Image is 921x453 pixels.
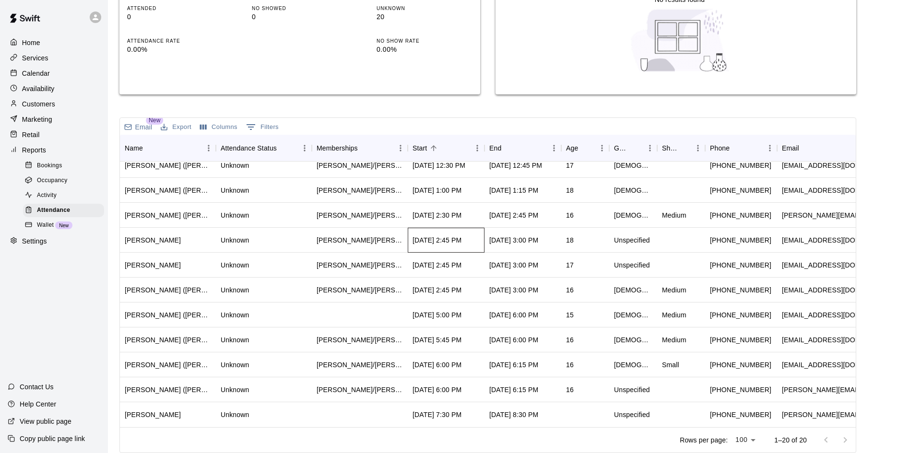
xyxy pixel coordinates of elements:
[317,135,358,162] div: Memberships
[782,210,916,220] div: sean@lipskyportales.com
[221,410,249,419] div: Unknown
[22,236,47,246] p: Settings
[221,310,249,320] div: Unknown
[37,191,57,200] span: Activity
[125,235,181,245] div: Maxwell Bahr
[489,235,538,245] div: Aug 20, 2025, 3:00 PM
[614,210,652,220] div: Male
[125,210,211,220] div: Daniel Lipsky (Sean Lipsky)
[782,310,897,320] div: oconnort2005@gmail.com
[489,285,538,295] div: Aug 20, 2025, 3:00 PM
[8,97,100,111] div: Customers
[244,119,281,135] button: Show filters
[614,235,650,245] div: Unspecified
[578,141,591,155] button: Sort
[377,12,472,22] p: 20
[710,335,771,345] div: +19177158483
[489,186,538,195] div: Aug 20, 2025, 1:15 PM
[8,234,100,248] a: Settings
[427,141,440,155] button: Sort
[614,310,652,320] div: Male
[125,161,211,170] div: Vincent Brown (Peter Brown)
[566,135,578,162] div: Age
[317,186,403,195] div: Tom/Mike - Monthly 1x per week
[22,38,40,47] p: Home
[393,141,408,155] button: Menu
[566,285,574,295] div: 16
[125,335,211,345] div: Chase Cammarota (Vito Cammarota)
[125,385,211,395] div: Louis Carter (Louis Carter)
[22,145,46,155] p: Reports
[127,45,223,55] p: 0.00%
[489,360,538,370] div: Aug 20, 2025, 6:15 PM
[221,360,249,370] div: Unknown
[23,189,104,202] div: Activity
[413,161,465,170] div: Aug 20, 2025, 12:30 PM
[408,135,484,162] div: Start
[55,223,72,228] span: New
[8,128,100,142] div: Retail
[317,235,403,245] div: Todd/Brad - Monthly 1x per Week
[8,143,100,157] a: Reports
[782,335,897,345] div: vito_cammarota@yahoo.com
[216,135,312,162] div: Attendance Status
[125,260,181,270] div: Harrison Thorburn
[221,260,249,270] div: Unknown
[629,141,643,155] button: Sort
[358,141,371,155] button: Sort
[8,66,100,81] a: Calendar
[413,135,427,162] div: Start
[317,285,403,295] div: Todd/Brad - Full Year Member Unlimited
[489,161,542,170] div: Aug 20, 2025, 12:45 PM
[22,53,48,63] p: Services
[297,141,312,155] button: Menu
[317,335,403,345] div: Tom/Mike - Hybrid Membership
[8,51,100,65] a: Services
[317,260,403,270] div: Todd/Brad - Drop In , Tom/Mike - Drop In
[710,235,771,245] div: +12018742715
[662,210,686,220] div: Medium
[23,218,108,233] a: WalletNew
[782,260,897,270] div: harrisonthorburn@outlook.com
[37,176,68,186] span: Occupancy
[677,141,691,155] button: Sort
[377,45,472,55] p: 0.00%
[782,186,897,195] div: rjd@coffeylaw.com
[22,84,55,93] p: Availability
[143,141,156,155] button: Sort
[777,135,921,162] div: Email
[277,141,290,155] button: Sort
[122,120,154,134] button: Email
[20,417,71,426] p: View public page
[710,385,771,395] div: +19732293492
[566,310,574,320] div: 15
[710,186,771,195] div: +12016188602
[662,135,677,162] div: Shirt Size
[23,173,108,188] a: Occupancy
[782,161,897,170] div: peterbrownplumbing@yahoo.com
[710,360,771,370] div: +19176037105
[221,335,249,345] div: Unknown
[614,335,652,345] div: Male
[710,161,771,170] div: +19734794254
[763,141,777,155] button: Menu
[127,12,223,22] p: 0
[20,434,85,443] p: Copy public page link
[614,135,629,162] div: Gender
[23,158,108,173] a: Bookings
[317,161,403,170] div: Tom/Mike - 3 Month Unlimited Membership
[662,310,686,320] div: Medium
[127,5,223,12] p: ATTENDED
[566,360,574,370] div: 16
[23,174,104,187] div: Occupancy
[317,210,403,220] div: Tom/Mike - 6 Month Unlimited Membership
[252,12,348,22] p: 0
[489,310,538,320] div: Aug 20, 2025, 6:00 PM
[489,260,538,270] div: Aug 20, 2025, 3:00 PM
[8,35,100,50] a: Home
[221,161,249,170] div: Unknown
[547,141,561,155] button: Menu
[413,385,461,395] div: Aug 20, 2025, 6:00 PM
[614,410,650,419] div: Unspecified
[782,360,897,370] div: juliesunglee@gmail.com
